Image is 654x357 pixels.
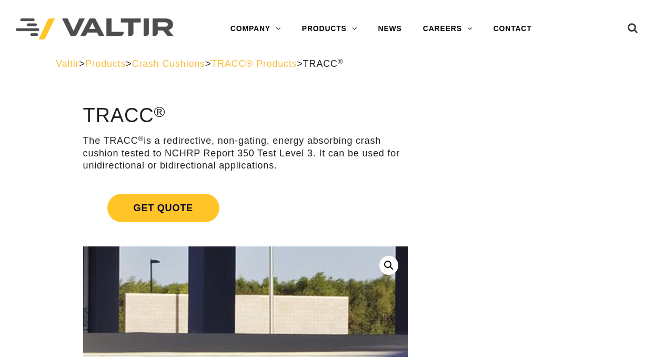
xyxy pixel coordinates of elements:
[291,18,368,39] a: PRODUCTS
[56,58,598,70] div: > > > >
[412,18,483,39] a: CAREERS
[211,58,297,69] a: TRACC® Products
[83,105,408,127] h1: TRACC
[56,58,79,69] a: Valtir
[303,58,344,69] span: TRACC
[85,58,126,69] a: Products
[368,18,412,39] a: NEWS
[107,194,219,222] span: Get Quote
[338,58,344,66] sup: ®
[220,18,291,39] a: COMPANY
[132,58,205,69] a: Crash Cushions
[16,18,174,40] img: Valtir
[83,181,408,235] a: Get Quote
[138,135,144,143] sup: ®
[83,135,408,172] p: The TRACC is a redirective, non-gating, energy absorbing crash cushion tested to NCHRP Report 350...
[483,18,542,39] a: CONTACT
[154,103,165,120] sup: ®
